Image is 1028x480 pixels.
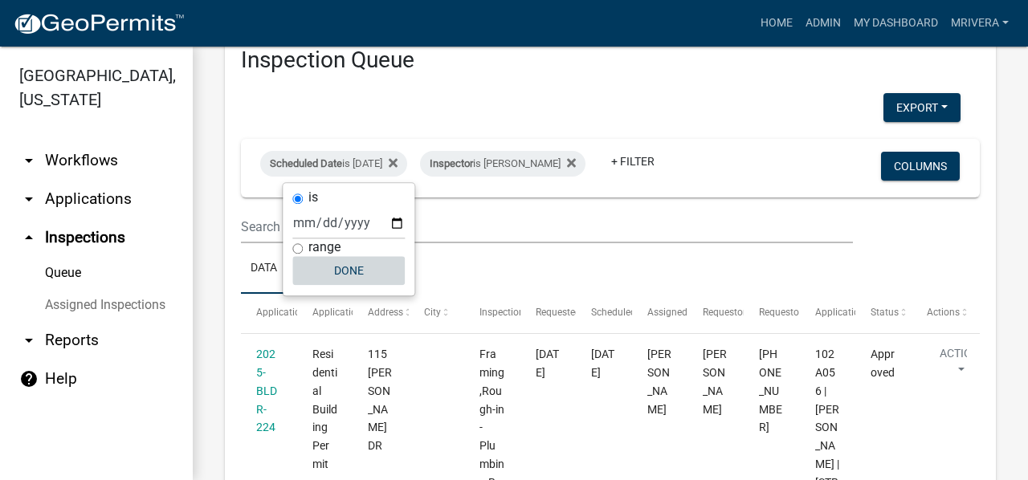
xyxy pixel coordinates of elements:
[256,348,277,433] a: 2025-BLDR-224
[312,348,337,470] span: Residential Building Permit
[687,294,744,332] datatable-header-cell: Requestor Name
[536,348,559,379] span: 11/03/2025
[911,294,967,332] datatable-header-cell: Actions
[871,307,899,318] span: Status
[260,151,407,177] div: is [DATE]
[598,147,667,176] a: + Filter
[883,93,961,122] button: Export
[759,307,833,318] span: Requestor Phone
[241,210,853,243] input: Search for inspections
[754,8,799,39] a: Home
[536,307,603,318] span: Requested Date
[19,189,39,209] i: arrow_drop_down
[241,47,980,74] h3: Inspection Queue
[312,307,385,318] span: Application Type
[241,243,287,295] a: Data
[576,294,632,332] datatable-header-cell: Scheduled Time
[632,294,688,332] datatable-header-cell: Assigned Inspector
[420,151,585,177] div: is [PERSON_NAME]
[871,348,895,379] span: Approved
[927,345,993,385] button: Action
[647,348,671,415] span: Michele Rivera
[308,241,341,254] label: range
[19,151,39,170] i: arrow_drop_down
[847,8,944,39] a: My Dashboard
[881,152,960,181] button: Columns
[799,8,847,39] a: Admin
[430,157,473,169] span: Inspector
[855,294,912,332] datatable-header-cell: Status
[241,294,297,332] datatable-header-cell: Application
[520,294,577,332] datatable-header-cell: Requested Date
[744,294,800,332] datatable-header-cell: Requestor Phone
[424,307,441,318] span: City
[815,307,916,318] span: Application Description
[927,307,960,318] span: Actions
[368,307,403,318] span: Address
[308,191,318,204] label: is
[368,348,392,452] span: 115 ELLMAN DR
[409,294,465,332] datatable-header-cell: City
[479,307,548,318] span: Inspection Type
[297,294,353,332] datatable-header-cell: Application Type
[19,369,39,388] i: help
[270,157,342,169] span: Scheduled Date
[703,348,727,415] span: Josh Clark
[799,294,855,332] datatable-header-cell: Application Description
[19,331,39,350] i: arrow_drop_down
[256,307,306,318] span: Application
[591,307,660,318] span: Scheduled Time
[591,345,616,382] div: [DATE]
[353,294,409,332] datatable-header-cell: Address
[464,294,520,332] datatable-header-cell: Inspection Type
[944,8,1015,39] a: mrivera
[759,348,782,433] span: 404-771-8805
[703,307,775,318] span: Requestor Name
[647,307,730,318] span: Assigned Inspector
[292,256,405,285] button: Done
[19,228,39,247] i: arrow_drop_up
